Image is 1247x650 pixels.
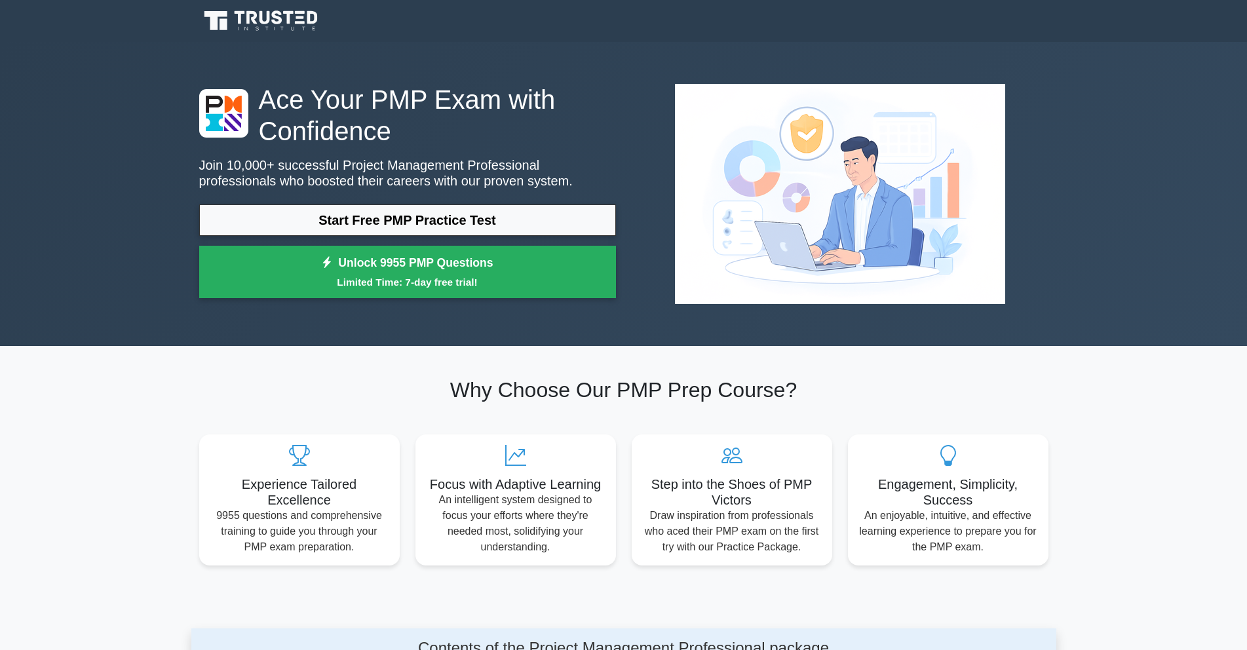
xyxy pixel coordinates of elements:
a: Start Free PMP Practice Test [199,204,616,236]
p: An intelligent system designed to focus your efforts where they're needed most, solidifying your ... [426,492,605,555]
h1: Ace Your PMP Exam with Confidence [199,84,616,147]
h5: Focus with Adaptive Learning [426,476,605,492]
p: Draw inspiration from professionals who aced their PMP exam on the first try with our Practice Pa... [642,508,822,555]
h5: Experience Tailored Excellence [210,476,389,508]
small: Limited Time: 7-day free trial! [216,275,600,290]
a: Unlock 9955 PMP QuestionsLimited Time: 7-day free trial! [199,246,616,298]
h5: Step into the Shoes of PMP Victors [642,476,822,508]
p: Join 10,000+ successful Project Management Professional professionals who boosted their careers w... [199,157,616,189]
p: An enjoyable, intuitive, and effective learning experience to prepare you for the PMP exam. [858,508,1038,555]
img: Project Management Professional Preview [664,73,1016,315]
p: 9955 questions and comprehensive training to guide you through your PMP exam preparation. [210,508,389,555]
h2: Why Choose Our PMP Prep Course? [199,377,1048,402]
h5: Engagement, Simplicity, Success [858,476,1038,508]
